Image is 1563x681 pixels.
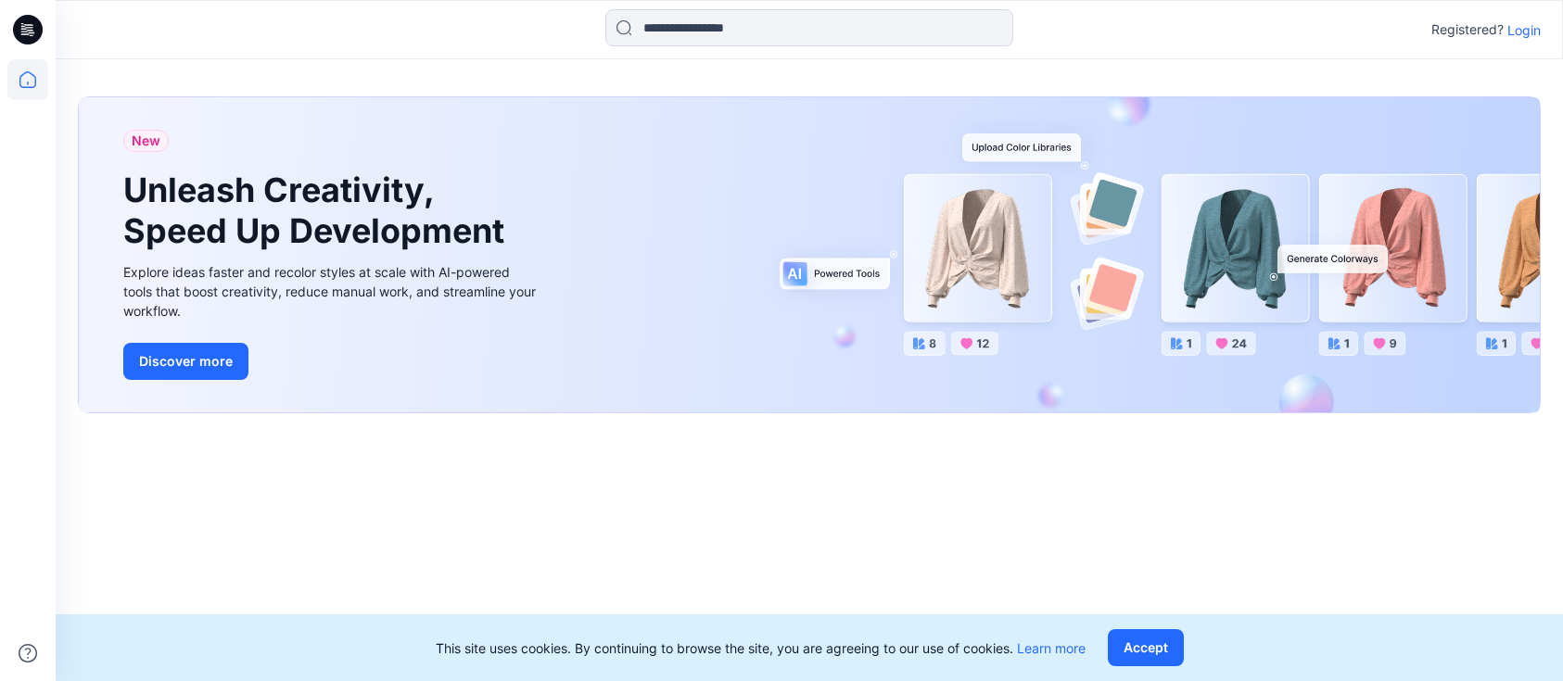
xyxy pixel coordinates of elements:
[123,262,540,321] div: Explore ideas faster and recolor styles at scale with AI-powered tools that boost creativity, red...
[123,343,540,380] a: Discover more
[1108,629,1184,666] button: Accept
[1017,640,1086,656] a: Learn more
[132,130,160,152] span: New
[436,638,1086,658] p: This site uses cookies. By continuing to browse the site, you are agreeing to our use of cookies.
[1431,19,1504,41] p: Registered?
[1507,20,1541,40] p: Login
[123,170,513,250] h1: Unleash Creativity, Speed Up Development
[123,343,248,380] button: Discover more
